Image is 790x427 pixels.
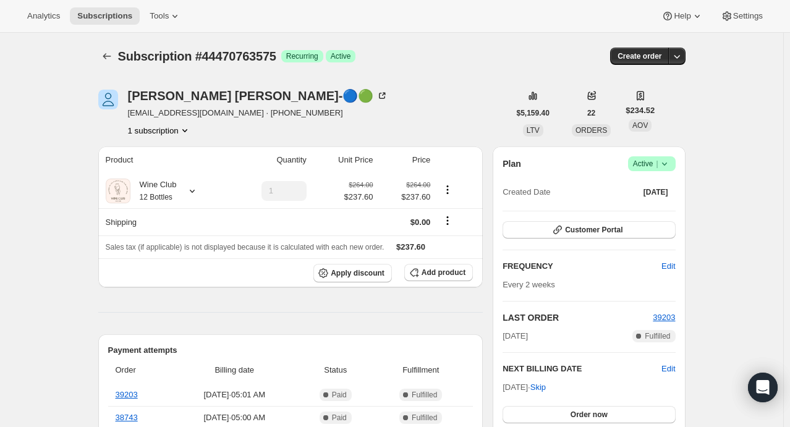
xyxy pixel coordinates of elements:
[106,243,384,252] span: Sales tax (if applicable) is not displayed because it is calculated with each new order.
[128,90,389,102] div: [PERSON_NAME] [PERSON_NAME]-🔵🟢
[396,242,425,252] span: $237.60
[286,51,318,61] span: Recurring
[422,268,465,277] span: Add product
[227,146,310,174] th: Quantity
[653,313,675,322] a: 39203
[517,108,550,118] span: $5,159.40
[128,124,191,137] button: Product actions
[503,260,661,273] h2: FREQUENCY
[349,181,373,188] small: $264.00
[108,344,474,357] h2: Payment attempts
[587,108,595,118] span: 22
[313,264,392,282] button: Apply discount
[77,11,132,21] span: Subscriptions
[118,49,276,63] span: Subscription #44470763575
[438,214,457,227] button: Shipping actions
[344,191,373,203] span: $237.60
[503,406,675,423] button: Order now
[332,413,347,423] span: Paid
[410,218,431,227] span: $0.00
[503,330,528,342] span: [DATE]
[142,7,189,25] button: Tools
[610,48,669,65] button: Create order
[404,264,473,281] button: Add product
[503,280,555,289] span: Every 2 weeks
[140,193,172,201] small: 12 Bottles
[302,364,368,376] span: Status
[565,225,622,235] span: Customer Portal
[654,7,710,25] button: Help
[661,363,675,375] button: Edit
[106,179,130,203] img: product img
[713,7,770,25] button: Settings
[636,184,676,201] button: [DATE]
[503,383,546,392] span: [DATE] ·
[580,104,603,122] button: 22
[98,90,118,109] span: Nora Shand-🔵🟢
[174,412,295,424] span: [DATE] · 05:00 AM
[174,389,295,401] span: [DATE] · 05:01 AM
[576,126,607,135] span: ORDERS
[98,48,116,65] button: Subscriptions
[380,191,430,203] span: $237.60
[503,186,550,198] span: Created Date
[748,373,778,402] div: Open Intercom Messenger
[503,311,653,324] h2: LAST ORDER
[571,410,608,420] span: Order now
[98,208,227,235] th: Shipping
[503,221,675,239] button: Customer Portal
[108,357,171,384] th: Order
[653,311,675,324] button: 39203
[530,381,546,394] span: Skip
[406,181,430,188] small: $264.00
[412,413,437,423] span: Fulfilled
[412,390,437,400] span: Fulfilled
[503,158,521,170] h2: Plan
[633,158,671,170] span: Active
[331,268,384,278] span: Apply discount
[70,7,140,25] button: Subscriptions
[130,179,177,203] div: Wine Club
[310,146,377,174] th: Unit Price
[626,104,655,117] span: $234.52
[527,126,540,135] span: LTV
[654,256,682,276] button: Edit
[509,104,557,122] button: $5,159.40
[645,331,670,341] span: Fulfilled
[27,11,60,21] span: Analytics
[632,121,648,130] span: AOV
[174,364,295,376] span: Billing date
[656,159,658,169] span: |
[98,146,227,174] th: Product
[376,146,434,174] th: Price
[128,107,389,119] span: [EMAIL_ADDRESS][DOMAIN_NAME] · [PHONE_NUMBER]
[332,390,347,400] span: Paid
[523,378,553,397] button: Skip
[116,413,138,422] a: 38743
[376,364,465,376] span: Fulfillment
[661,260,675,273] span: Edit
[674,11,690,21] span: Help
[618,51,661,61] span: Create order
[503,363,661,375] h2: NEXT BILLING DATE
[150,11,169,21] span: Tools
[20,7,67,25] button: Analytics
[438,183,457,197] button: Product actions
[116,390,138,399] a: 39203
[733,11,763,21] span: Settings
[331,51,351,61] span: Active
[643,187,668,197] span: [DATE]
